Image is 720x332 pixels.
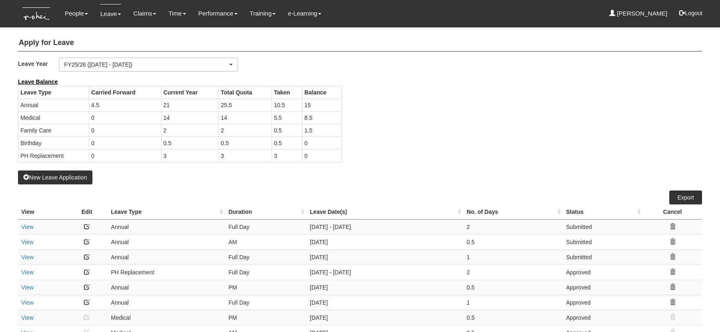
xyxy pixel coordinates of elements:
td: Annual [108,295,225,310]
td: 0.5 [271,137,302,149]
th: Status : activate to sort column ascending [563,204,643,220]
td: 0 [89,149,161,162]
a: View [21,269,34,276]
h4: Apply for Leave [18,35,702,52]
td: Approved [563,280,643,295]
td: AM [225,234,307,249]
td: 3 [218,149,271,162]
td: 0.5 [161,137,218,149]
th: Duration : activate to sort column ascending [225,204,307,220]
td: [DATE] [307,234,464,249]
a: View [21,299,34,306]
td: Approved [563,265,643,280]
td: 0 [302,149,341,162]
td: PM [225,310,307,325]
td: 14 [218,111,271,124]
td: Medical [18,111,89,124]
th: Taken [271,86,302,99]
th: Leave Type : activate to sort column ascending [108,204,225,220]
div: FY25/26 ([DATE] - [DATE]) [64,61,228,69]
a: Training [250,4,276,23]
td: 0.5 [218,137,271,149]
td: [DATE] [307,310,464,325]
a: [PERSON_NAME] [609,4,668,23]
button: FY25/26 ([DATE] - [DATE]) [59,58,238,72]
td: 2 [463,219,563,234]
td: 0 [89,124,161,137]
a: Export [669,191,702,204]
td: 8.5 [302,111,341,124]
td: 14 [161,111,218,124]
td: 15 [302,99,341,111]
th: Leave Date(s) : activate to sort column ascending [307,204,464,220]
a: View [21,224,34,230]
td: PH Replacement [108,265,225,280]
td: 0.5 [271,124,302,137]
td: Full Day [225,249,307,265]
td: [DATE] [307,249,464,265]
th: Cancel [643,204,702,220]
td: 0.5 [463,234,563,249]
th: Current Year [161,86,218,99]
td: 5.5 [271,111,302,124]
td: 0.5 [463,310,563,325]
td: 3 [271,149,302,162]
td: Approved [563,295,643,310]
td: 0.5 [463,280,563,295]
td: [DATE] [307,295,464,310]
td: 1 [463,249,563,265]
a: Time [168,4,186,23]
td: Annual [18,99,89,111]
td: 1 [463,295,563,310]
td: Approved [563,310,643,325]
th: Edit [66,204,108,220]
td: Annual [108,249,225,265]
td: 0 [302,137,341,149]
label: Leave Year [18,58,59,70]
th: Leave Type [18,86,89,99]
td: Family Care [18,124,89,137]
td: Annual [108,280,225,295]
th: Balance [302,86,341,99]
a: Claims [133,4,156,23]
a: View [21,314,34,321]
td: 4.5 [89,99,161,111]
a: e-Learning [288,4,321,23]
td: [DATE] - [DATE] [307,265,464,280]
td: Annual [108,219,225,234]
td: [DATE] - [DATE] [307,219,464,234]
td: Birthday [18,137,89,149]
a: People [65,4,88,23]
td: 10.5 [271,99,302,111]
td: 0 [89,111,161,124]
td: 3 [161,149,218,162]
th: Total Quota [218,86,271,99]
td: 2 [218,124,271,137]
td: 0 [89,137,161,149]
td: 2 [463,265,563,280]
td: Full Day [225,265,307,280]
td: Full Day [225,295,307,310]
a: Performance [198,4,238,23]
th: No. of Days : activate to sort column ascending [463,204,563,220]
th: Carried Forward [89,86,161,99]
td: PH Replacement [18,149,89,162]
a: Leave [100,4,121,23]
td: 1.5 [302,124,341,137]
button: Logout [673,3,708,23]
td: Medical [108,310,225,325]
td: PM [225,280,307,295]
th: View [18,204,66,220]
td: [DATE] [307,280,464,295]
td: Submitted [563,234,643,249]
td: 25.5 [218,99,271,111]
td: 21 [161,99,218,111]
a: View [21,254,34,260]
td: Full Day [225,219,307,234]
a: View [21,239,34,245]
a: View [21,284,34,291]
td: Submitted [563,219,643,234]
b: Leave Balance [18,79,58,85]
td: Annual [108,234,225,249]
td: Submitted [563,249,643,265]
